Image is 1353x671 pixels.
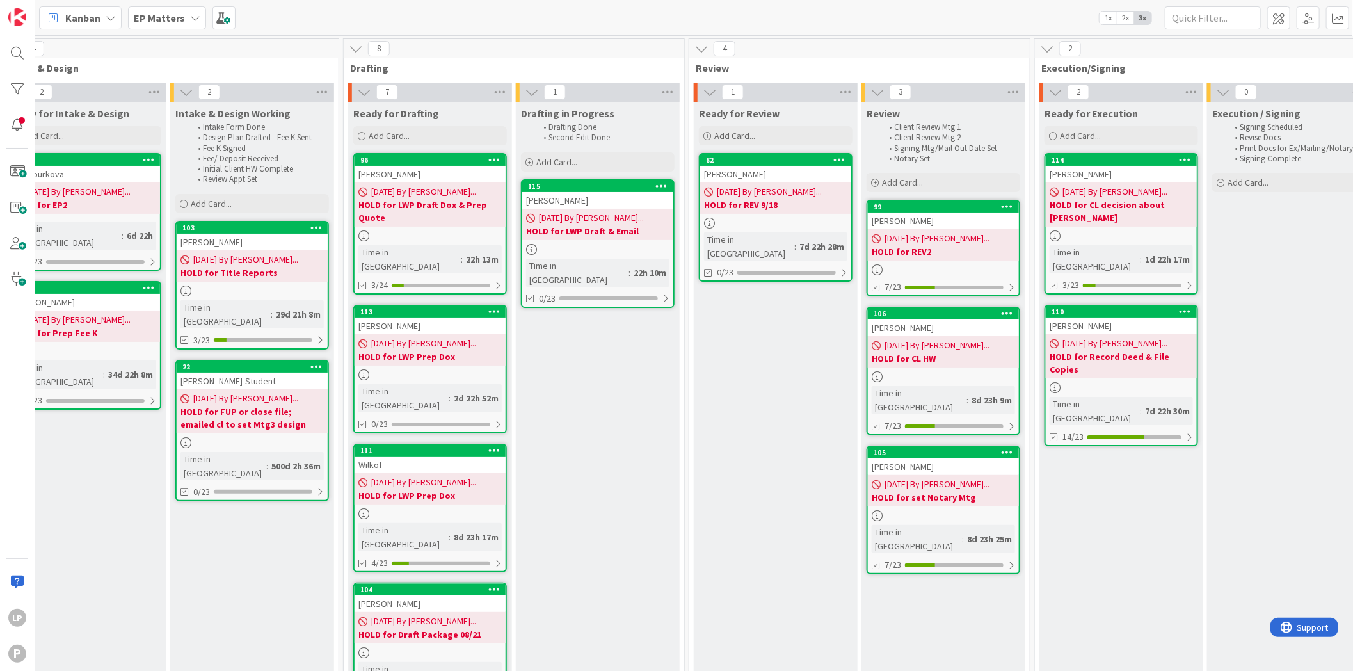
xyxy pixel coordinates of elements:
[461,252,463,266] span: :
[868,308,1019,319] div: 106
[885,339,989,352] span: [DATE] By [PERSON_NAME]...
[371,279,388,292] span: 3/24
[193,392,298,405] span: [DATE] By [PERSON_NAME]...
[522,181,673,192] div: 115
[355,445,506,473] div: 111Wilkof
[882,143,1018,154] li: Signing Mtg/Mail Out Date Set
[105,368,156,382] div: 34d 22h 8m
[1062,430,1084,444] span: 14/23
[371,556,388,570] span: 4/23
[868,447,1019,458] div: 105
[350,61,668,74] span: Drafting
[717,266,733,279] span: 0/23
[536,133,673,143] li: Second Edit Done
[1228,177,1269,188] span: Add Card...
[699,107,780,120] span: Ready for Review
[355,445,506,457] div: 111
[630,266,669,280] div: 22h 10m
[180,405,324,431] b: HOLD for FUP or close file; emailed cl to set Mtg3 design
[874,448,1019,457] div: 105
[867,107,900,120] span: Review
[9,154,160,166] div: 112
[191,154,327,164] li: Fee/ Deposit Received
[536,156,577,168] span: Add Card...
[536,122,673,133] li: Drafting Done
[358,198,502,224] b: HOLD for LWP Draft Dox & Prep Quote
[9,282,160,311] div: 107[PERSON_NAME]
[1050,245,1140,273] div: Time in [GEOGRAPHIC_DATA]
[122,229,124,243] span: :
[1068,85,1089,100] span: 2
[1117,12,1134,24] span: 2x
[722,85,744,100] span: 1
[1140,404,1142,418] span: :
[1045,305,1198,446] a: 110[PERSON_NAME][DATE] By [PERSON_NAME]...HOLD for Record Deed & File CopiesTime in [GEOGRAPHIC_D...
[867,307,1020,435] a: 106[PERSON_NAME][DATE] By [PERSON_NAME]...HOLD for CL HWTime in [GEOGRAPHIC_DATA]:8d 23h 9m7/23
[358,350,502,363] b: HOLD for LWP Prep Dox
[885,419,901,433] span: 7/23
[182,362,328,371] div: 22
[1050,198,1193,224] b: HOLD for CL decision about [PERSON_NAME]
[700,166,851,182] div: [PERSON_NAME]
[177,222,328,250] div: 103[PERSON_NAME]
[794,239,796,254] span: :
[27,2,58,17] span: Support
[868,201,1019,213] div: 99
[376,85,398,100] span: 7
[699,153,853,282] a: 82[PERSON_NAME][DATE] By [PERSON_NAME]...HOLD for REV 9/18Time in [GEOGRAPHIC_DATA]:7d 22h 28m0/23
[872,352,1015,365] b: HOLD for CL HW
[198,85,220,100] span: 2
[371,615,476,628] span: [DATE] By [PERSON_NAME]...
[882,133,1018,143] li: Client Review Mtg 2
[704,198,847,211] b: HOLD for REV 9/18
[1100,12,1117,24] span: 1x
[353,444,507,572] a: 111Wilkof[DATE] By [PERSON_NAME]...HOLD for LWP Prep DoxTime in [GEOGRAPHIC_DATA]:8d 23h 17m4/23
[358,489,502,502] b: HOLD for LWP Prep Dox
[1052,156,1197,165] div: 114
[8,281,161,410] a: 107[PERSON_NAME][DATE] By [PERSON_NAME]...HOLD for Prep Fee KTime in [GEOGRAPHIC_DATA]:34d 22h 8m...
[628,266,630,280] span: :
[872,386,966,414] div: Time in [GEOGRAPHIC_DATA]
[360,446,506,455] div: 111
[1235,85,1257,100] span: 0
[8,153,161,271] a: 112Chepourkova[DATE] By [PERSON_NAME]...HOLD for EP2Time in [GEOGRAPHIC_DATA]:6d 22h0/23
[124,229,156,243] div: 6d 22h
[26,313,131,327] span: [DATE] By [PERSON_NAME]...
[9,166,160,182] div: Chepourkova
[885,232,989,245] span: [DATE] By [PERSON_NAME]...
[355,306,506,334] div: 113[PERSON_NAME]
[521,179,675,308] a: 115[PERSON_NAME][DATE] By [PERSON_NAME]...HOLD for LWP Draft & EmailTime in [GEOGRAPHIC_DATA]:22h...
[539,211,644,225] span: [DATE] By [PERSON_NAME]...
[191,164,327,174] li: Initial Client HW Complete
[1060,130,1101,141] span: Add Card...
[360,307,506,316] div: 113
[1046,306,1197,318] div: 110
[13,222,122,250] div: Time in [GEOGRAPHIC_DATA]
[358,384,449,412] div: Time in [GEOGRAPHIC_DATA]
[353,305,507,433] a: 113[PERSON_NAME][DATE] By [PERSON_NAME]...HOLD for LWP Prep DoxTime in [GEOGRAPHIC_DATA]:2d 22h 5...
[882,177,923,188] span: Add Card...
[353,107,439,120] span: Ready for Drafting
[872,491,1015,504] b: HOLD for set Notary Mtg
[1062,185,1167,198] span: [DATE] By [PERSON_NAME]...
[355,154,506,182] div: 96[PERSON_NAME]
[355,166,506,182] div: [PERSON_NAME]
[23,130,64,141] span: Add Card...
[1165,6,1261,29] input: Quick Filter...
[103,368,105,382] span: :
[358,628,502,641] b: HOLD for Draft Package 08/21
[355,457,506,473] div: Wilkof
[700,154,851,182] div: 82[PERSON_NAME]
[8,107,129,120] span: Ready for Intake & Design
[355,584,506,612] div: 104[PERSON_NAME]
[360,156,506,165] div: 96
[31,85,52,100] span: 2
[696,61,1014,74] span: Review
[714,41,735,56] span: 4
[521,107,614,120] span: Drafting in Progress
[369,130,410,141] span: Add Card...
[177,361,328,389] div: 22[PERSON_NAME]-Student
[13,360,103,389] div: Time in [GEOGRAPHIC_DATA]
[191,122,327,133] li: Intake Form Done
[8,8,26,26] img: Visit kanbanzone.com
